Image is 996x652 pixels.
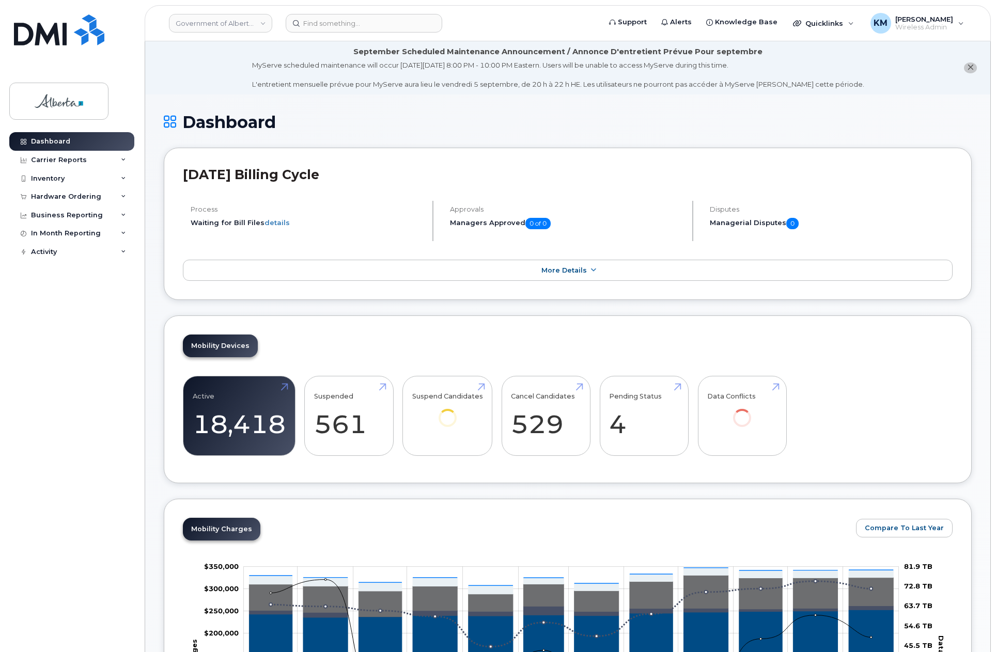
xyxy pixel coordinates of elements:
[786,218,799,229] span: 0
[856,519,953,537] button: Compare To Last Year
[525,218,551,229] span: 0 of 0
[511,382,581,450] a: Cancel Candidates 529
[204,607,239,615] g: $0
[204,562,239,570] g: $0
[183,518,260,540] a: Mobility Charges
[710,205,953,213] h4: Disputes
[183,335,258,357] a: Mobility Devices
[964,62,977,73] button: close notification
[353,46,762,57] div: September Scheduled Maintenance Announcement / Annonce D'entretient Prévue Pour septembre
[450,218,683,229] h5: Managers Approved
[609,382,679,450] a: Pending Status 4
[314,382,384,450] a: Suspended 561
[249,606,893,617] g: Roaming
[541,266,587,274] span: More Details
[252,60,864,89] div: MyServe scheduled maintenance will occur [DATE][DATE] 8:00 PM - 10:00 PM Eastern. Users will be u...
[204,607,239,615] tspan: $250,000
[204,562,239,570] tspan: $350,000
[412,382,483,441] a: Suspend Candidates
[204,629,239,637] tspan: $200,000
[164,113,972,131] h1: Dashboard
[204,584,239,592] g: $0
[904,562,932,570] tspan: 81.9 TB
[204,584,239,592] tspan: $300,000
[450,205,683,213] h4: Approvals
[193,382,286,450] a: Active 18,418
[710,218,953,229] h5: Managerial Disputes
[191,205,424,213] h4: Process
[865,523,944,533] span: Compare To Last Year
[249,575,893,616] g: Data
[191,218,424,228] li: Waiting for Bill Files
[904,641,932,649] tspan: 45.5 TB
[904,601,932,610] tspan: 63.7 TB
[904,582,932,590] tspan: 72.8 TB
[204,629,239,637] g: $0
[183,167,953,182] h2: [DATE] Billing Cycle
[904,621,932,629] tspan: 54.6 TB
[707,382,777,441] a: Data Conflicts
[249,567,893,594] g: Features
[264,218,290,227] a: details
